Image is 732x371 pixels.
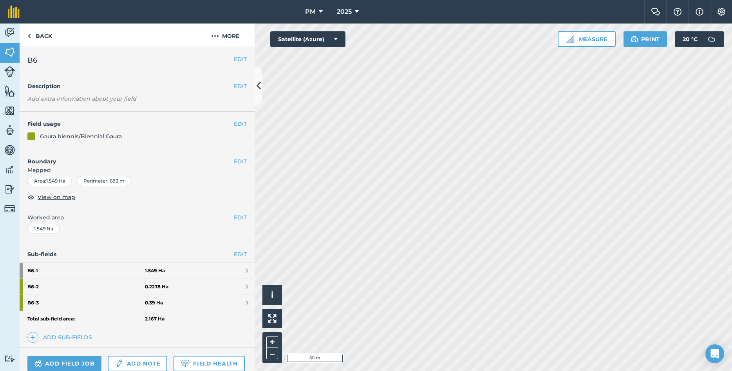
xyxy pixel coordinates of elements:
img: svg+xml;base64,PD94bWwgdmVyc2lvbj0iMS4wIiBlbmNvZGluZz0idXRmLTgiPz4KPCEtLSBHZW5lcmF0b3I6IEFkb2JlIE... [4,183,15,195]
div: Perimeter : 683 m [77,176,131,186]
a: B6-30.39 Ha [20,295,255,311]
button: More [196,24,255,47]
span: Mapped [20,166,255,174]
img: svg+xml;base64,PHN2ZyB4bWxucz0iaHR0cDovL3d3dy53My5vcmcvMjAwMC9zdmciIHdpZHRoPSIxOSIgaGVpZ2h0PSIyNC... [631,34,638,44]
img: svg+xml;base64,PD94bWwgdmVyc2lvbj0iMS4wIiBlbmNvZGluZz0idXRmLTgiPz4KPCEtLSBHZW5lcmF0b3I6IEFkb2JlIE... [4,355,15,362]
span: Worked area [27,213,247,222]
button: EDIT [234,157,247,166]
img: svg+xml;base64,PHN2ZyB4bWxucz0iaHR0cDovL3d3dy53My5vcmcvMjAwMC9zdmciIHdpZHRoPSIxOCIgaGVpZ2h0PSIyNC... [27,192,34,202]
img: A cog icon [717,8,726,16]
img: svg+xml;base64,PHN2ZyB4bWxucz0iaHR0cDovL3d3dy53My5vcmcvMjAwMC9zdmciIHdpZHRoPSIxNCIgaGVpZ2h0PSIyNC... [30,333,36,342]
button: i [262,285,282,305]
a: EDIT [234,250,247,259]
img: svg+xml;base64,PHN2ZyB4bWxucz0iaHR0cDovL3d3dy53My5vcmcvMjAwMC9zdmciIHdpZHRoPSIyMCIgaGVpZ2h0PSIyNC... [211,31,219,41]
span: B6 [27,55,37,66]
a: B6-20.2278 Ha [20,279,255,295]
strong: 2.167 Ha [145,316,164,322]
h4: Sub-fields [20,250,255,259]
img: svg+xml;base64,PHN2ZyB4bWxucz0iaHR0cDovL3d3dy53My5vcmcvMjAwMC9zdmciIHdpZHRoPSI1NiIgaGVpZ2h0PSI2MC... [4,46,15,58]
strong: Total sub-field area: [27,316,145,322]
span: View on map [38,193,75,201]
a: Back [20,24,60,47]
img: svg+xml;base64,PD94bWwgdmVyc2lvbj0iMS4wIiBlbmNvZGluZz0idXRmLTgiPz4KPCEtLSBHZW5lcmF0b3I6IEFkb2JlIE... [4,125,15,136]
strong: B6 - 1 [27,263,145,279]
img: svg+xml;base64,PD94bWwgdmVyc2lvbj0iMS4wIiBlbmNvZGluZz0idXRmLTgiPz4KPCEtLSBHZW5lcmF0b3I6IEFkb2JlIE... [4,203,15,214]
img: svg+xml;base64,PD94bWwgdmVyc2lvbj0iMS4wIiBlbmNvZGluZz0idXRmLTgiPz4KPCEtLSBHZW5lcmF0b3I6IEFkb2JlIE... [4,144,15,156]
img: svg+xml;base64,PD94bWwgdmVyc2lvbj0iMS4wIiBlbmNvZGluZz0idXRmLTgiPz4KPCEtLSBHZW5lcmF0b3I6IEFkb2JlIE... [4,164,15,176]
button: EDIT [234,55,247,63]
img: svg+xml;base64,PHN2ZyB4bWxucz0iaHR0cDovL3d3dy53My5vcmcvMjAwMC9zdmciIHdpZHRoPSI5IiBoZWlnaHQ9IjI0Ii... [27,31,31,41]
button: + [266,336,278,348]
div: Gaura biennis/Biennial Gaura [40,132,122,141]
span: i [271,290,273,300]
h4: Field usage [27,119,234,128]
button: Satellite (Azure) [270,31,345,47]
button: – [266,348,278,359]
strong: 1.549 Ha [145,268,165,274]
button: EDIT [234,82,247,90]
button: EDIT [234,213,247,222]
strong: 0.2278 Ha [145,284,168,290]
button: Measure [558,31,616,47]
img: svg+xml;base64,PHN2ZyB4bWxucz0iaHR0cDovL3d3dy53My5vcmcvMjAwMC9zdmciIHdpZHRoPSIxNyIgaGVpZ2h0PSIxNy... [696,7,703,16]
h4: Boundary [20,149,234,166]
button: EDIT [234,119,247,128]
img: A question mark icon [673,8,682,16]
a: Add sub-fields [27,332,95,343]
em: Add extra information about your field [27,95,136,102]
img: svg+xml;base64,PHN2ZyB4bWxucz0iaHR0cDovL3d3dy53My5vcmcvMjAwMC9zdmciIHdpZHRoPSI1NiIgaGVpZ2h0PSI2MC... [4,85,15,97]
img: svg+xml;base64,PD94bWwgdmVyc2lvbj0iMS4wIiBlbmNvZGluZz0idXRmLTgiPz4KPCEtLSBHZW5lcmF0b3I6IEFkb2JlIE... [4,27,15,38]
strong: B6 - 3 [27,295,145,311]
img: svg+xml;base64,PD94bWwgdmVyc2lvbj0iMS4wIiBlbmNvZGluZz0idXRmLTgiPz4KPCEtLSBHZW5lcmF0b3I6IEFkb2JlIE... [4,66,15,77]
img: Four arrows, one pointing top left, one top right, one bottom right and the last bottom left [268,314,277,323]
span: 20 ° C [683,31,698,47]
button: Print [624,31,667,47]
img: svg+xml;base64,PD94bWwgdmVyc2lvbj0iMS4wIiBlbmNvZGluZz0idXRmLTgiPz4KPCEtLSBHZW5lcmF0b3I6IEFkb2JlIE... [115,359,123,368]
img: svg+xml;base64,PHN2ZyB4bWxucz0iaHR0cDovL3d3dy53My5vcmcvMjAwMC9zdmciIHdpZHRoPSI1NiIgaGVpZ2h0PSI2MC... [4,105,15,117]
img: Two speech bubbles overlapping with the left bubble in the forefront [651,8,660,16]
img: svg+xml;base64,PD94bWwgdmVyc2lvbj0iMS4wIiBlbmNvZGluZz0idXRmLTgiPz4KPCEtLSBHZW5lcmF0b3I6IEFkb2JlIE... [34,359,42,368]
div: Open Intercom Messenger [705,344,724,363]
span: PM [305,7,316,16]
h4: Description [27,82,247,90]
img: Ruler icon [566,35,574,43]
a: B6-11.549 Ha [20,263,255,279]
span: 2025 [337,7,352,16]
strong: 0.39 Ha [145,300,163,306]
strong: B6 - 2 [27,279,145,295]
img: fieldmargin Logo [8,5,20,18]
img: svg+xml;base64,PD94bWwgdmVyc2lvbj0iMS4wIiBlbmNvZGluZz0idXRmLTgiPz4KPCEtLSBHZW5lcmF0b3I6IEFkb2JlIE... [704,31,719,47]
div: 1.549 Ha [27,224,60,234]
button: View on map [27,192,75,202]
button: 20 °C [675,31,724,47]
div: Area : 1.549 Ha [27,176,72,186]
